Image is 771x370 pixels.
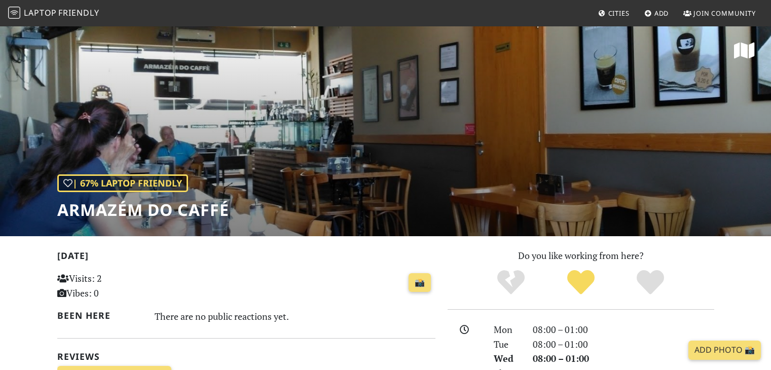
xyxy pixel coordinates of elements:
[409,273,431,292] a: 📸
[688,341,761,360] a: Add Photo 📸
[488,337,526,352] div: Tue
[640,4,673,22] a: Add
[58,7,99,18] span: Friendly
[527,322,720,337] div: 08:00 – 01:00
[57,200,229,219] h1: Armazém do Caffé
[57,351,435,362] h2: Reviews
[654,9,669,18] span: Add
[57,271,175,301] p: Visits: 2 Vibes: 0
[693,9,756,18] span: Join Community
[488,322,526,337] div: Mon
[8,7,20,19] img: LaptopFriendly
[527,351,720,366] div: 08:00 – 01:00
[8,5,99,22] a: LaptopFriendly LaptopFriendly
[594,4,634,22] a: Cities
[448,248,714,263] p: Do you like working from here?
[679,4,760,22] a: Join Community
[546,269,616,297] div: Yes
[527,337,720,352] div: 08:00 – 01:00
[476,269,546,297] div: No
[615,269,685,297] div: Definitely!
[57,310,143,321] h2: Been here
[57,250,435,265] h2: [DATE]
[608,9,630,18] span: Cities
[488,351,526,366] div: Wed
[57,174,188,192] div: | 67% Laptop Friendly
[24,7,57,18] span: Laptop
[155,308,435,324] div: There are no public reactions yet.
